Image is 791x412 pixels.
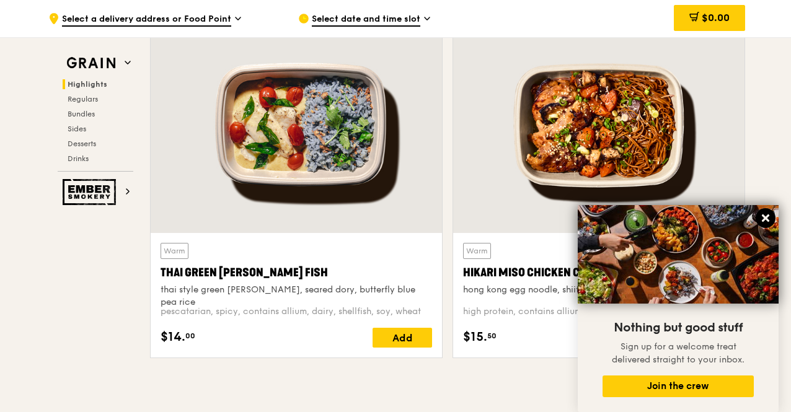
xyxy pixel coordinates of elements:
div: hong kong egg noodle, shiitake mushroom, roasted carrot [463,284,735,296]
span: $14. [161,328,185,346]
span: Regulars [68,95,98,103]
span: Drinks [68,154,89,163]
span: $15. [463,328,487,346]
div: thai style green [PERSON_NAME], seared dory, butterfly blue pea rice [161,284,432,309]
div: Warm [161,243,188,259]
span: Desserts [68,139,96,148]
span: Sign up for a welcome treat delivered straight to your inbox. [612,341,745,365]
button: Join the crew [603,375,754,397]
button: Close [756,208,776,228]
span: 00 [185,331,195,341]
span: Select a delivery address or Food Point [62,13,231,27]
img: Ember Smokery web logo [63,179,120,205]
div: Warm [463,243,491,259]
img: Grain web logo [63,52,120,74]
div: Add [373,328,432,348]
img: DSC07876-Edit02-Large.jpeg [578,205,779,304]
span: Sides [68,125,86,133]
span: 50 [487,331,497,341]
span: $0.00 [702,12,730,24]
div: high protein, contains allium, dairy, egg, soy, wheat [463,305,735,318]
span: Bundles [68,110,95,118]
div: Thai Green [PERSON_NAME] Fish [161,264,432,281]
div: Hikari Miso Chicken Chow Mein [463,264,735,281]
div: pescatarian, spicy, contains allium, dairy, shellfish, soy, wheat [161,305,432,318]
span: Nothing but good stuff [614,320,743,335]
span: Highlights [68,80,107,89]
span: Select date and time slot [312,13,420,27]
